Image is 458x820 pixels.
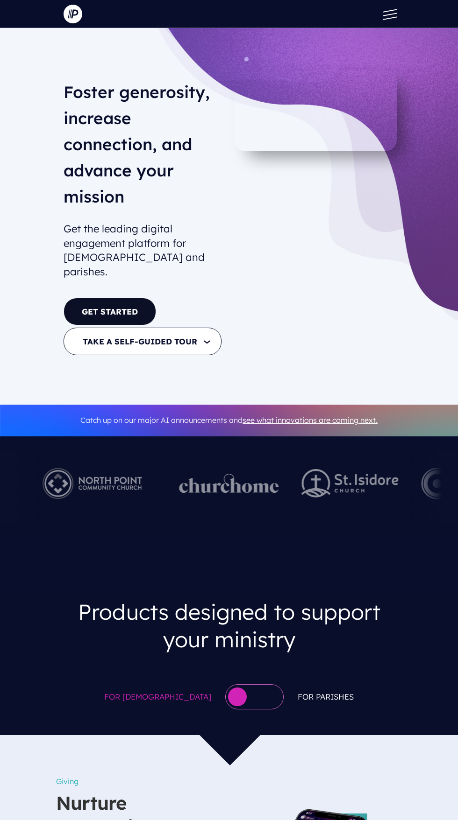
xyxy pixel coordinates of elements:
[104,691,211,703] span: For [DEMOGRAPHIC_DATA]
[64,328,222,355] button: TAKE A SELF-GUIDED TOUR
[64,298,156,325] a: GET STARTED
[64,218,222,283] h2: Get the leading digital engagement platform for [DEMOGRAPHIC_DATA] and parishes.
[64,411,394,430] p: Catch up on our major AI announcements and
[56,772,200,790] h6: Giving
[28,458,157,509] img: Pushpay_Logo__NorthPoint
[301,469,399,498] img: pp_logos_2
[298,691,354,703] span: For Parishes
[179,474,279,493] img: pp_logos_1
[64,79,222,217] h1: Foster generosity, increase connection, and advance your mission
[54,590,404,661] h3: Products designed to support your ministry
[243,415,378,425] a: see what innovations are coming next.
